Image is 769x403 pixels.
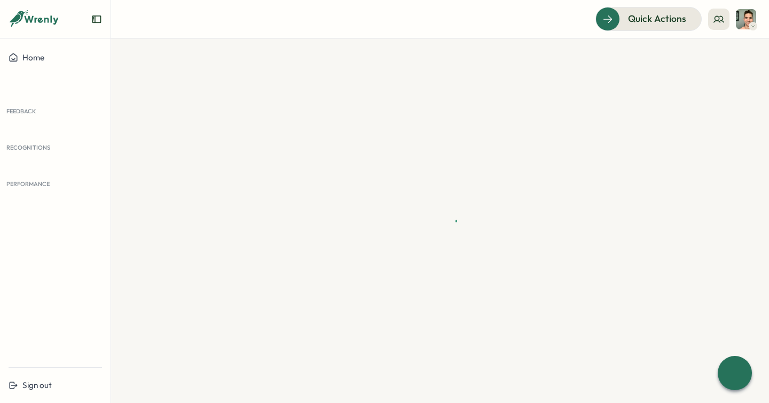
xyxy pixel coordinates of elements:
img: Tobit Michael [736,9,756,29]
button: Quick Actions [595,7,702,30]
span: Sign out [22,380,52,390]
button: Expand sidebar [91,14,102,25]
span: Quick Actions [628,12,686,26]
span: Home [22,52,44,63]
